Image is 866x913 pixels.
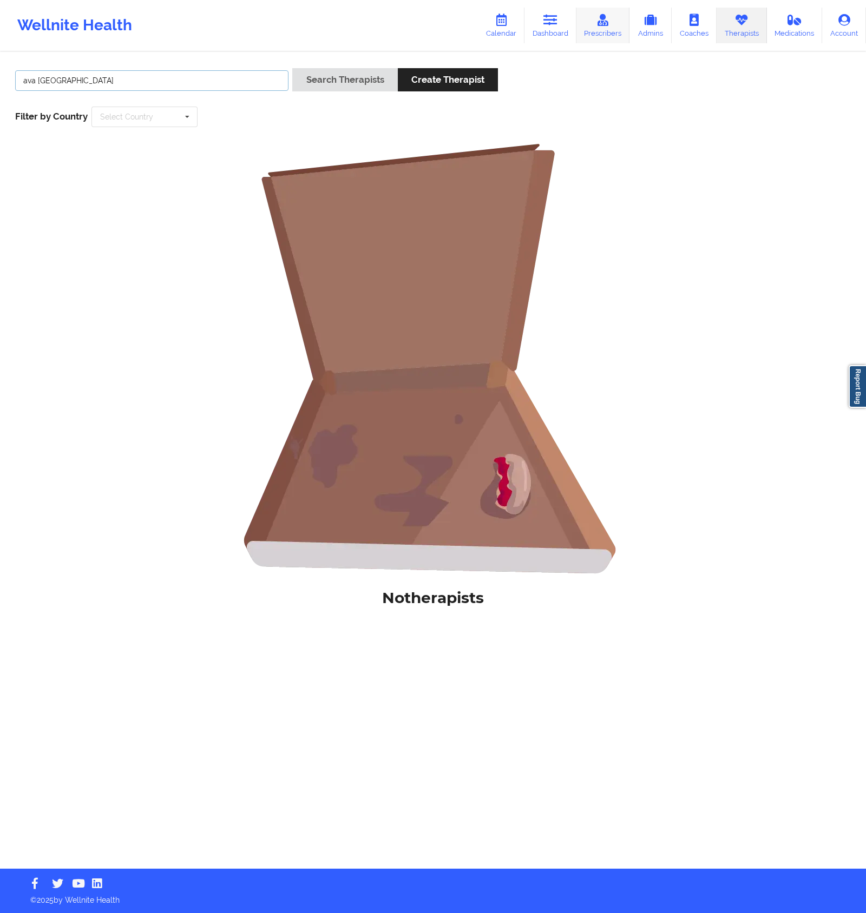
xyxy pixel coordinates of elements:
a: Coaches [672,8,717,43]
a: Prescribers [576,8,630,43]
div: Select Country [100,113,153,121]
a: Medications [767,8,823,43]
a: Dashboard [524,8,576,43]
button: Create Therapist [398,68,498,91]
input: Search Keywords [15,70,288,91]
a: Report Bug [849,365,866,408]
a: Account [822,8,866,43]
img: foRBiVDZMKwAAAAASUVORK5CYII= [216,142,649,575]
span: Filter by Country [15,111,88,122]
a: Calendar [478,8,524,43]
a: Admins [629,8,672,43]
p: © 2025 by Wellnite Health [23,887,843,905]
button: Search Therapists [292,68,397,91]
a: Therapists [717,8,767,43]
h1: No therapists [8,588,858,607]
